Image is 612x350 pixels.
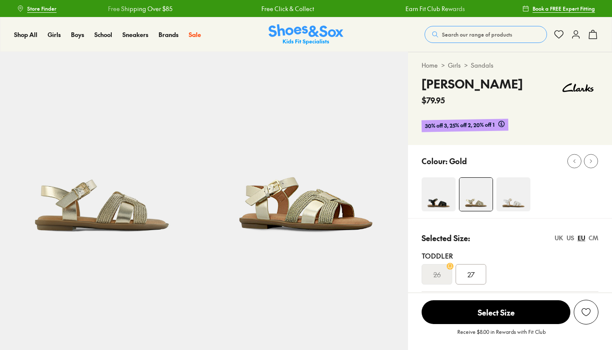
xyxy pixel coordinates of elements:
[269,24,343,45] img: SNS_Logo_Responsive.svg
[433,269,441,279] s: 26
[422,250,598,261] div: Toddler
[71,30,84,39] a: Boys
[422,94,445,106] span: $79.95
[442,31,512,38] span: Search our range of products
[422,232,470,244] p: Selected Size:
[449,155,467,167] p: Gold
[261,4,314,13] a: Free Click & Collect
[108,4,173,13] a: Free Shipping Over $85
[459,178,493,211] img: 4-553870_1
[425,120,495,130] span: 30% off 3, 25% off 2, 20% off 1
[574,300,598,324] button: Add to Wishlist
[471,61,493,70] a: Sandals
[558,75,598,100] img: Vendor logo
[159,30,178,39] a: Brands
[589,233,598,242] div: CM
[94,30,112,39] a: School
[204,52,408,256] img: 5-553871_1
[578,233,585,242] div: EU
[269,24,343,45] a: Shoes & Sox
[522,1,595,16] a: Book a FREE Expert Fitting
[467,269,475,279] span: 27
[422,61,598,70] div: > >
[425,26,547,43] button: Search our range of products
[48,30,61,39] a: Girls
[457,328,546,343] p: Receive $8.00 in Rewards with Fit Club
[189,30,201,39] a: Sale
[17,1,57,16] a: Store Finder
[422,155,448,167] p: Colour:
[405,4,465,13] a: Earn Fit Club Rewards
[14,30,37,39] a: Shop All
[567,233,574,242] div: US
[422,75,523,93] h4: [PERSON_NAME]
[422,300,570,324] button: Select Size
[555,233,563,242] div: UK
[533,5,595,12] span: Book a FREE Expert Fitting
[27,5,57,12] span: Store Finder
[448,61,461,70] a: Girls
[422,177,456,211] img: 4-553631_1
[122,30,148,39] a: Sneakers
[422,61,438,70] a: Home
[496,177,530,211] img: 4-553625_1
